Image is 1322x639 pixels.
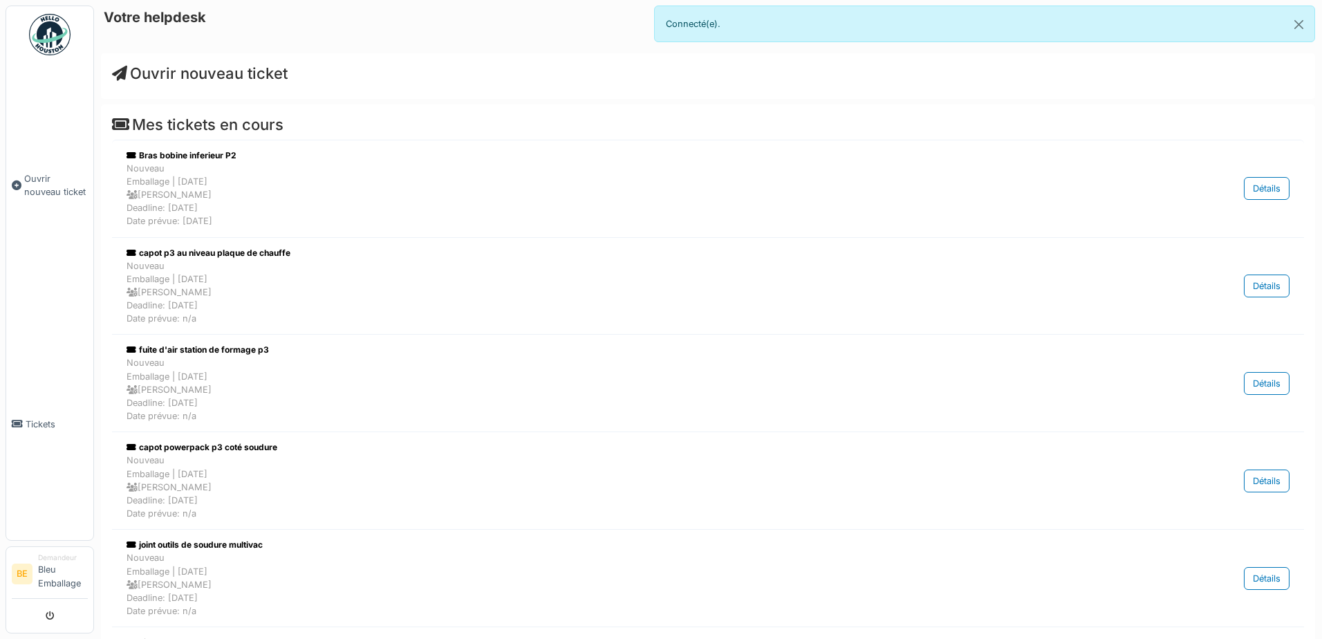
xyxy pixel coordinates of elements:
[6,63,93,308] a: Ouvrir nouveau ticket
[127,551,1120,618] div: Nouveau Emballage | [DATE] [PERSON_NAME] Deadline: [DATE] Date prévue: n/a
[6,308,93,540] a: Tickets
[123,535,1293,621] a: joint outils de soudure multivac NouveauEmballage | [DATE] [PERSON_NAME]Deadline: [DATE]Date prév...
[112,64,288,82] a: Ouvrir nouveau ticket
[123,146,1293,232] a: Bras bobine inferieur P2 NouveauEmballage | [DATE] [PERSON_NAME]Deadline: [DATE]Date prévue: [DAT...
[1244,567,1290,590] div: Détails
[38,553,88,563] div: Demandeur
[29,14,71,55] img: Badge_color-CXgf-gQk.svg
[1244,275,1290,297] div: Détails
[38,553,88,595] li: Bleu Emballage
[24,172,88,198] span: Ouvrir nouveau ticket
[127,539,1120,551] div: joint outils de soudure multivac
[127,149,1120,162] div: Bras bobine inferieur P2
[127,356,1120,423] div: Nouveau Emballage | [DATE] [PERSON_NAME] Deadline: [DATE] Date prévue: n/a
[1283,6,1314,43] button: Close
[123,243,1293,329] a: capot p3 au niveau plaque de chauffe NouveauEmballage | [DATE] [PERSON_NAME]Deadline: [DATE]Date ...
[127,247,1120,259] div: capot p3 au niveau plaque de chauffe
[127,162,1120,228] div: Nouveau Emballage | [DATE] [PERSON_NAME] Deadline: [DATE] Date prévue: [DATE]
[104,9,206,26] h6: Votre helpdesk
[112,115,1304,133] h4: Mes tickets en cours
[127,454,1120,520] div: Nouveau Emballage | [DATE] [PERSON_NAME] Deadline: [DATE] Date prévue: n/a
[1244,470,1290,492] div: Détails
[12,564,32,584] li: BE
[1244,372,1290,395] div: Détails
[1244,177,1290,200] div: Détails
[127,441,1120,454] div: capot powerpack p3 coté soudure
[12,553,88,599] a: BE DemandeurBleu Emballage
[123,438,1293,524] a: capot powerpack p3 coté soudure NouveauEmballage | [DATE] [PERSON_NAME]Deadline: [DATE]Date prévu...
[127,259,1120,326] div: Nouveau Emballage | [DATE] [PERSON_NAME] Deadline: [DATE] Date prévue: n/a
[127,344,1120,356] div: fuite d'air station de formage p3
[123,340,1293,426] a: fuite d'air station de formage p3 NouveauEmballage | [DATE] [PERSON_NAME]Deadline: [DATE]Date pré...
[654,6,1315,42] div: Connecté(e).
[26,418,88,431] span: Tickets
